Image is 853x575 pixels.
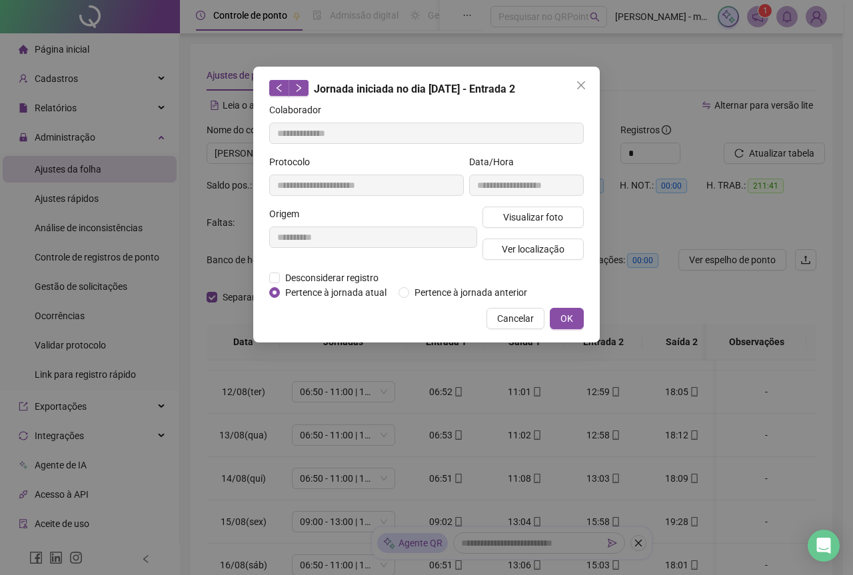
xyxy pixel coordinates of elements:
span: Pertence à jornada anterior [409,285,532,300]
span: Desconsiderar registro [280,271,384,285]
label: Data/Hora [469,155,522,169]
button: right [289,80,309,96]
div: Jornada iniciada no dia [DATE] - Entrada 2 [269,80,584,97]
span: Pertence à jornada atual [280,285,392,300]
button: Close [570,75,592,96]
label: Origem [269,207,308,221]
span: left [275,83,284,93]
span: close [576,80,586,91]
span: Cancelar [497,311,534,326]
div: Open Intercom Messenger [808,530,840,562]
span: OK [560,311,573,326]
span: right [294,83,303,93]
button: OK [550,308,584,329]
span: Visualizar foto [503,210,563,225]
button: left [269,80,289,96]
button: Visualizar foto [482,207,584,228]
span: Ver localização [502,242,564,257]
label: Colaborador [269,103,330,117]
button: Cancelar [486,308,544,329]
button: Ver localização [482,239,584,260]
label: Protocolo [269,155,319,169]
